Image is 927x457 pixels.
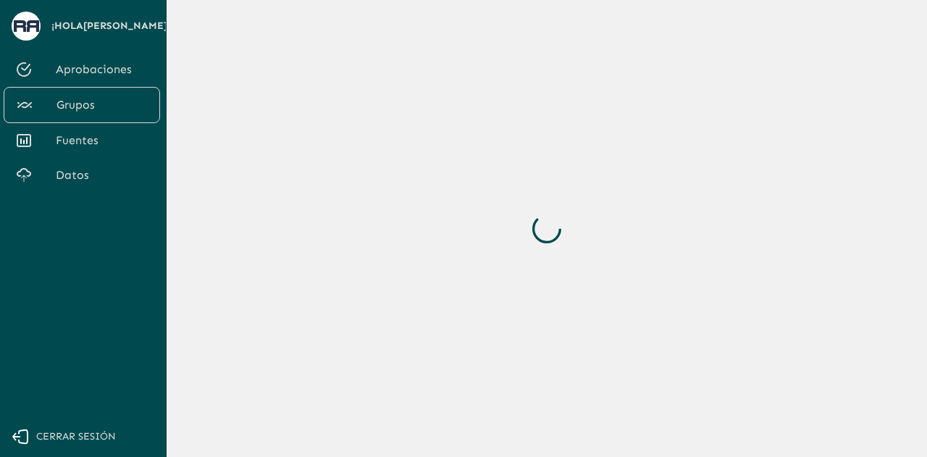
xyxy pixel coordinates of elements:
a: Aprobaciones [4,52,160,87]
span: Fuentes [56,132,148,149]
span: Cerrar sesión [36,428,116,446]
img: avatar [14,20,39,31]
a: Grupos [4,87,160,123]
a: Datos [4,158,160,193]
a: Fuentes [4,123,160,158]
span: Aprobaciones [56,61,148,78]
span: ¡Hola [PERSON_NAME] ! [51,17,171,35]
span: Grupos [56,96,148,114]
span: Datos [56,167,148,184]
